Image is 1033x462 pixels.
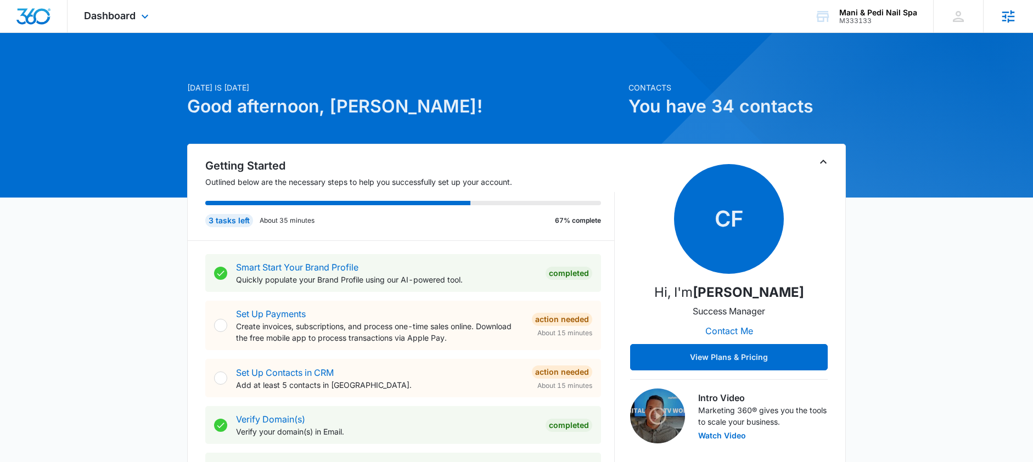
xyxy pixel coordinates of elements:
a: Set Up Payments [236,308,306,319]
p: Success Manager [693,305,765,318]
p: Create invoices, subscriptions, and process one-time sales online. Download the free mobile app t... [236,320,523,343]
div: Action Needed [532,313,592,326]
p: Quickly populate your Brand Profile using our AI-powered tool. [236,274,537,285]
img: Intro Video [630,388,685,443]
span: CF [674,164,784,274]
p: Hi, I'm [654,283,804,302]
p: Contacts [628,82,846,93]
p: 67% complete [555,216,601,226]
span: About 15 minutes [537,381,592,391]
span: About 15 minutes [537,328,592,338]
p: About 35 minutes [260,216,315,226]
p: Add at least 5 contacts in [GEOGRAPHIC_DATA]. [236,379,523,391]
p: Marketing 360® gives you the tools to scale your business. [698,404,828,427]
button: Watch Video [698,432,746,440]
button: Contact Me [694,318,764,344]
h3: Intro Video [698,391,828,404]
p: [DATE] is [DATE] [187,82,622,93]
div: account id [839,17,917,25]
span: Dashboard [84,10,136,21]
h1: Good afternoon, [PERSON_NAME]! [187,93,622,120]
a: Smart Start Your Brand Profile [236,262,358,273]
p: Outlined below are the necessary steps to help you successfully set up your account. [205,176,615,188]
strong: [PERSON_NAME] [693,284,804,300]
a: Verify Domain(s) [236,414,305,425]
button: Toggle Collapse [817,155,830,168]
p: Verify your domain(s) in Email. [236,426,537,437]
h2: Getting Started [205,157,615,174]
div: Action Needed [532,365,592,379]
div: account name [839,8,917,17]
h1: You have 34 contacts [628,93,846,120]
div: 3 tasks left [205,214,253,227]
div: Completed [546,419,592,432]
div: Completed [546,267,592,280]
a: Set Up Contacts in CRM [236,367,334,378]
button: View Plans & Pricing [630,344,828,370]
